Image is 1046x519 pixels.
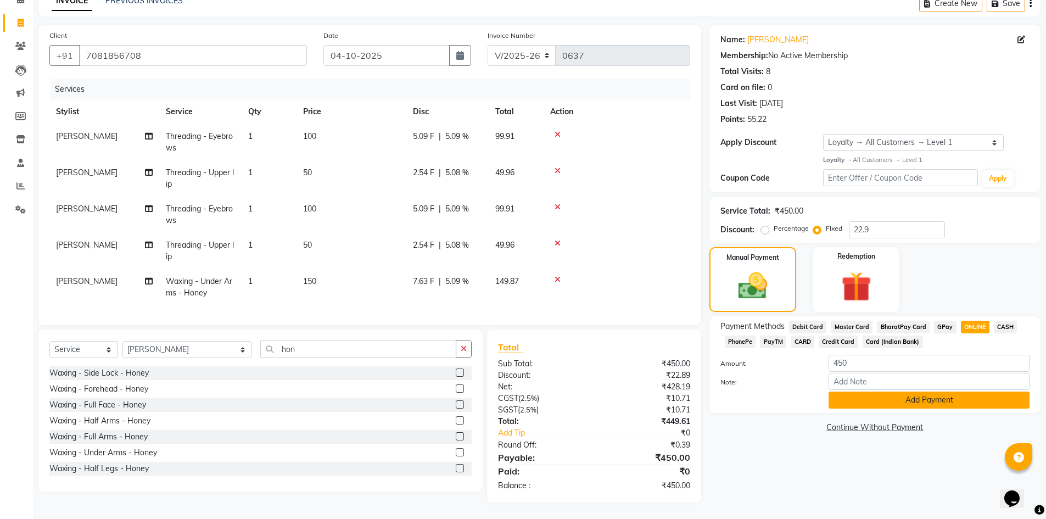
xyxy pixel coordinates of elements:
[51,79,698,99] div: Services
[260,341,456,358] input: Search or Scan
[490,381,594,393] div: Net:
[413,276,434,287] span: 7.63 F
[766,66,770,77] div: 8
[829,355,1030,372] input: Amount
[826,224,842,233] label: Fixed
[495,131,514,141] span: 99.91
[720,34,745,46] div: Name:
[490,370,594,381] div: Discount:
[56,240,118,250] span: [PERSON_NAME]
[837,252,875,261] label: Redemption
[747,114,767,125] div: 55.22
[521,394,537,403] span: 2.5%
[49,431,148,443] div: Waxing - Full Arms - Honey
[166,131,233,153] span: Threading - Eyebrows
[829,373,1030,390] input: Add Note
[544,99,690,124] th: Action
[994,321,1017,333] span: CASH
[720,50,1030,62] div: No Active Membership
[159,99,242,124] th: Service
[49,31,67,41] label: Client
[791,336,814,348] span: CARD
[594,370,698,381] div: ₹22.89
[877,321,930,333] span: BharatPay Card
[56,276,118,286] span: [PERSON_NAME]
[303,204,316,214] span: 100
[720,66,764,77] div: Total Visits:
[726,253,779,263] label: Manual Payment
[445,167,469,178] span: 5.08 %
[789,321,827,333] span: Debit Card
[49,45,80,66] button: +91
[720,50,768,62] div: Membership:
[495,204,514,214] span: 99.91
[439,239,441,251] span: |
[775,205,803,217] div: ₹450.00
[495,240,514,250] span: 49.96
[747,34,809,46] a: [PERSON_NAME]
[982,170,1014,187] button: Apply
[594,358,698,370] div: ₹450.00
[166,240,234,261] span: Threading - Upper lip
[166,204,233,225] span: Threading - Eyebrows
[49,415,150,427] div: Waxing - Half Arms - Honey
[490,439,594,451] div: Round Off:
[720,82,765,93] div: Card on file:
[520,405,536,414] span: 2.5%
[490,451,594,464] div: Payable:
[166,168,234,189] span: Threading - Upper lip
[49,463,149,475] div: Waxing - Half Legs - Honey
[720,114,745,125] div: Points:
[49,367,149,379] div: Waxing - Side Lock - Honey
[303,240,312,250] span: 50
[413,167,434,178] span: 2.54 F
[490,404,594,416] div: ( )
[79,45,307,66] input: Search by Name/Mobile/Email/Code
[823,169,978,186] input: Enter Offer / Coupon Code
[166,276,232,298] span: Waxing - Under Arms - Honey
[248,204,253,214] span: 1
[612,427,698,439] div: ₹0
[823,155,1030,165] div: All Customers → Level 1
[439,276,441,287] span: |
[445,239,469,251] span: 5.08 %
[720,205,770,217] div: Service Total:
[961,321,989,333] span: ONLINE
[406,99,489,124] th: Disc
[934,321,956,333] span: GPay
[495,276,519,286] span: 149.87
[594,451,698,464] div: ₹450.00
[49,99,159,124] th: Stylist
[495,168,514,177] span: 49.96
[594,465,698,478] div: ₹0
[760,336,786,348] span: PayTM
[323,31,338,41] label: Date
[439,167,441,178] span: |
[831,321,872,333] span: Master Card
[594,416,698,427] div: ₹449.61
[1000,475,1035,508] iframe: chat widget
[594,439,698,451] div: ₹0.39
[490,358,594,370] div: Sub Total:
[56,204,118,214] span: [PERSON_NAME]
[498,393,518,403] span: CGST
[303,131,316,141] span: 100
[759,98,783,109] div: [DATE]
[823,156,852,164] strong: Loyalty →
[774,224,809,233] label: Percentage
[720,172,824,184] div: Coupon Code
[712,359,821,369] label: Amount:
[445,203,469,215] span: 5.09 %
[445,131,469,142] span: 5.09 %
[413,203,434,215] span: 5.09 F
[248,168,253,177] span: 1
[594,480,698,492] div: ₹450.00
[863,336,923,348] span: Card (Indian Bank)
[490,416,594,427] div: Total:
[439,131,441,142] span: |
[829,392,1030,409] button: Add Payment
[242,99,297,124] th: Qty
[725,336,756,348] span: PhonePe
[439,203,441,215] span: |
[489,99,544,124] th: Total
